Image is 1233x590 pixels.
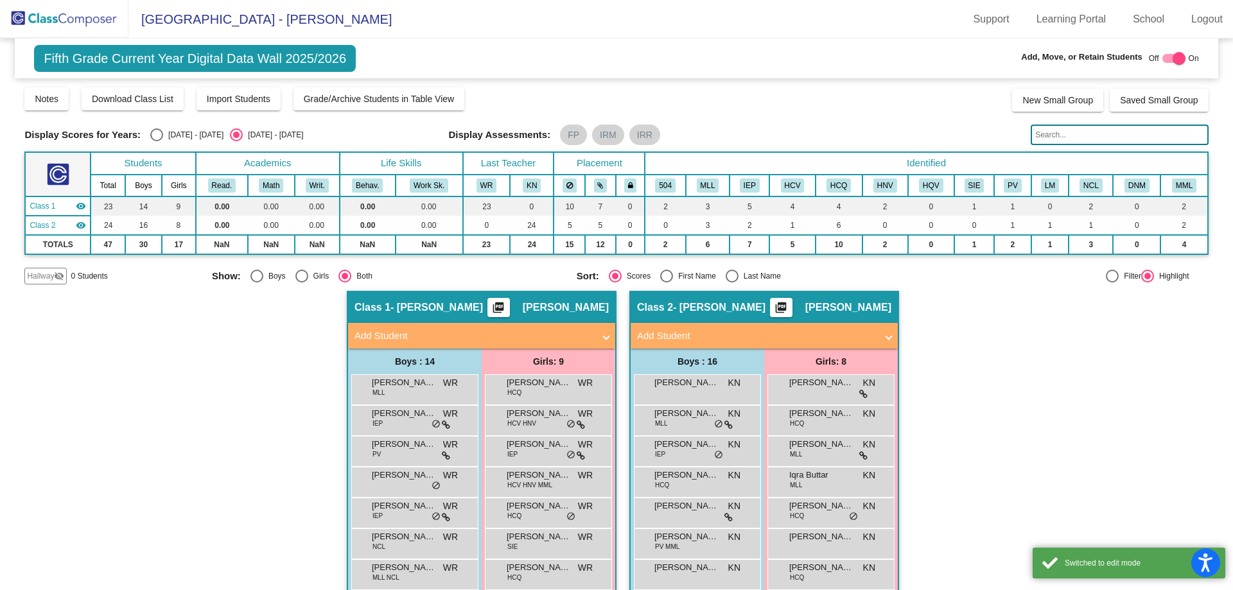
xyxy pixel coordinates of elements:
span: WR [443,407,458,421]
td: 16 [125,216,161,235]
th: Total [91,175,125,196]
td: 4 [769,196,815,216]
span: do_not_disturb_alt [566,450,575,460]
button: HNV [873,178,897,193]
button: WR [477,178,497,193]
span: KN [863,530,875,544]
span: NCL [372,542,385,551]
th: Monitored ML [1160,175,1207,196]
th: Individualized Education Plan [730,175,769,196]
span: HCQ [790,419,804,428]
td: 47 [91,235,125,254]
span: [PERSON_NAME] [789,376,853,389]
th: Academics [196,152,340,175]
td: 3 [686,216,730,235]
td: 0 [616,216,645,235]
span: On [1189,53,1199,64]
td: 1 [994,196,1031,216]
span: Notes [35,94,58,104]
span: [PERSON_NAME] [372,407,436,420]
button: NCL [1080,178,1103,193]
td: 0.00 [295,196,340,216]
td: NaN [196,235,248,254]
span: MLL [655,419,667,428]
td: NaN [295,235,340,254]
span: [PERSON_NAME] [789,530,853,543]
span: [PERSON_NAME] [372,499,436,512]
span: [PERSON_NAME] [507,376,571,389]
button: Read. [208,178,236,193]
td: TOTALS [25,235,91,254]
span: Iqra Buttar [789,469,853,482]
td: 0.00 [196,216,248,235]
span: PV [372,449,381,459]
td: 0.00 [196,196,248,216]
span: IEP [372,419,383,428]
td: 5 [585,216,615,235]
td: 2 [1160,216,1207,235]
span: Add, Move, or Retain Students [1021,51,1142,64]
th: New to CLE [1069,175,1113,196]
span: WR [443,530,458,544]
span: [PERSON_NAME] [372,469,436,482]
td: 0 [1113,196,1160,216]
td: 2 [862,235,908,254]
td: 10 [816,235,862,254]
td: NaN [396,235,463,254]
span: - [PERSON_NAME] [673,301,765,314]
span: MLL [372,388,385,397]
span: do_not_disturb_alt [566,419,575,429]
th: Hi Cap - Non-Verbal Qualification [862,175,908,196]
span: Display Scores for Years: [24,129,141,141]
span: KN [728,438,740,451]
div: Girls: 8 [764,349,898,374]
span: IEP [655,449,665,459]
span: WR [578,530,593,544]
mat-panel-title: Add Student [354,329,593,343]
span: [PERSON_NAME] [507,561,571,574]
mat-radio-group: Select an option [150,128,303,141]
th: Hi Cap - Verbal & Quantitative Qualification [908,175,954,196]
td: 30 [125,235,161,254]
button: Behav. [352,178,383,193]
td: 5 [730,196,769,216]
td: 1 [1069,216,1113,235]
a: Support [963,9,1020,30]
mat-chip: IRR [629,125,660,145]
span: do_not_disturb_alt [432,512,441,522]
button: PV [1004,178,1022,193]
span: MLL NCL [372,573,399,582]
td: 4 [1160,235,1207,254]
mat-chip: IRM [592,125,624,145]
span: KN [863,561,875,575]
div: Both [351,270,372,282]
td: 0 [616,235,645,254]
span: WR [443,376,458,390]
span: 0 Students [71,270,107,282]
span: KN [863,376,875,390]
span: [PERSON_NAME] [507,499,571,512]
button: KN [523,178,541,193]
td: Will Randall - Randall [25,196,91,216]
span: SIE [507,542,518,551]
span: HCV HNV MML [507,480,552,490]
span: KN [728,561,740,575]
button: Print Students Details [487,298,510,317]
div: Filter [1119,270,1141,282]
span: [PERSON_NAME] [789,499,853,512]
th: Girls [162,175,196,196]
button: Math [259,178,283,193]
td: 0 [908,196,954,216]
span: [PERSON_NAME] [654,530,719,543]
span: [PERSON_NAME] [507,469,571,482]
span: [PERSON_NAME] [654,438,719,451]
th: Last Teacher [463,152,554,175]
td: 2 [645,235,685,254]
th: Identified [645,152,1207,175]
button: HQV [919,178,943,193]
button: Work Sk. [410,178,448,193]
div: Boys : 16 [631,349,764,374]
span: [PERSON_NAME] [654,469,719,482]
span: WR [578,499,593,513]
span: do_not_disturb_alt [714,419,723,429]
